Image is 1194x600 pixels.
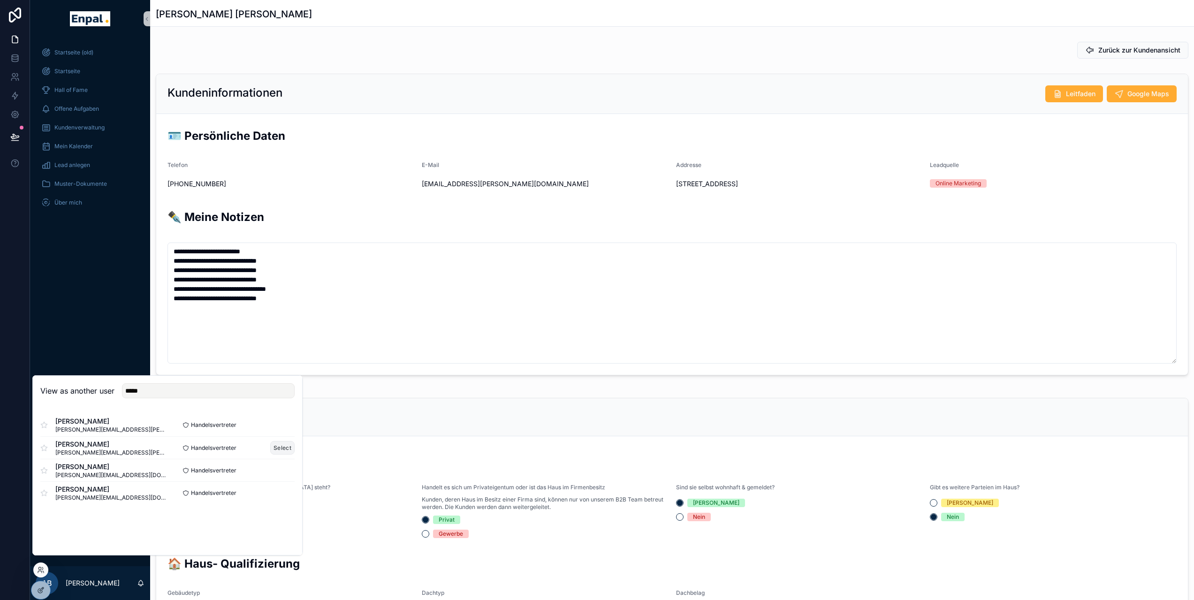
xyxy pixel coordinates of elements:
div: scrollable content [30,38,150,223]
span: Kunden, deren Haus im Besitz einer Firma sind, können nur von unserem B2B Team betreut werden. Di... [422,496,669,511]
a: Kundenverwaltung [36,119,144,136]
span: Telefon [167,161,188,168]
span: Addresse [676,161,701,168]
span: [PHONE_NUMBER] [167,179,414,189]
span: Leitfaden [1066,89,1095,99]
div: Online Marketing [935,179,981,188]
a: Über mich [36,194,144,211]
h2: ✒️ Meine Notizen [167,209,1177,225]
span: Handelsvertreter [191,489,236,497]
span: [PERSON_NAME] [55,462,167,471]
span: [PERSON_NAME][EMAIL_ADDRESS][PERSON_NAME][DOMAIN_NAME] [55,426,167,433]
span: Handelsvertreter [191,421,236,429]
span: [PERSON_NAME] [55,485,167,494]
div: Gewerbe [439,530,463,538]
span: Dachtyp [422,589,444,596]
span: [EMAIL_ADDRESS][PERSON_NAME][DOMAIN_NAME] [422,179,669,189]
button: Select [270,441,295,455]
a: Lead anlegen [36,157,144,174]
h2: 🆔 Grundbuch Prüfung [167,450,1177,466]
h2: View as another user [40,385,114,396]
span: E-Mail [422,161,439,168]
h1: [PERSON_NAME] [PERSON_NAME] [156,8,312,21]
p: [PERSON_NAME] [66,578,120,588]
h2: 🏠 Haus- Qualifizierung [167,556,1177,571]
a: Mein Kalender [36,138,144,155]
span: Offene Aufgaben [54,105,99,113]
span: Gibt es weitere Parteien im Haus? [930,484,1019,491]
button: Zurück zur Kundenansicht [1077,42,1188,59]
span: Gebäudetyp [167,589,200,596]
span: [PERSON_NAME][EMAIL_ADDRESS][DOMAIN_NAME] [55,494,167,501]
span: Muster-Dokumente [54,180,107,188]
h2: 🪪 Persönliche Daten [167,128,1177,144]
span: Dachbelag [676,589,705,596]
span: [STREET_ADDRESS] [676,179,923,189]
span: Über mich [54,199,82,206]
div: [PERSON_NAME] [693,499,739,507]
span: [PERSON_NAME][EMAIL_ADDRESS][PERSON_NAME][DOMAIN_NAME] [55,449,167,456]
a: Offene Aufgaben [36,100,144,117]
span: Startseite [54,68,80,75]
div: [PERSON_NAME] [947,499,993,507]
a: Startseite (old) [36,44,144,61]
span: [PERSON_NAME] [55,417,167,426]
a: Startseite [36,63,144,80]
a: Hall of Fame [36,82,144,99]
span: Startseite (old) [54,49,93,56]
div: Nein [693,513,705,521]
button: Google Maps [1107,85,1177,102]
span: Handelt es sich um Privateigentum oder ist das Haus im Firmenbesitz [422,484,605,491]
span: Lead anlegen [54,161,90,169]
div: Privat [439,516,455,524]
span: [PERSON_NAME] [55,440,167,449]
span: Handelsvertreter [191,467,236,474]
span: Zurück zur Kundenansicht [1098,46,1180,55]
span: Handelsvertreter [191,444,236,452]
span: Mein Kalender [54,143,93,150]
img: App logo [70,11,110,26]
span: Sind sie selbst wohnhaft & gemeldet? [676,484,775,491]
span: Leadquelle [930,161,959,168]
h2: Kundeninformationen [167,85,282,100]
span: [PERSON_NAME][EMAIL_ADDRESS][DOMAIN_NAME] [55,471,167,479]
a: Muster-Dokumente [36,175,144,192]
span: Kundenverwaltung [54,124,105,131]
div: Nein [947,513,959,521]
button: Leitfaden [1045,85,1103,102]
span: Google Maps [1127,89,1169,99]
span: Hall of Fame [54,86,88,94]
